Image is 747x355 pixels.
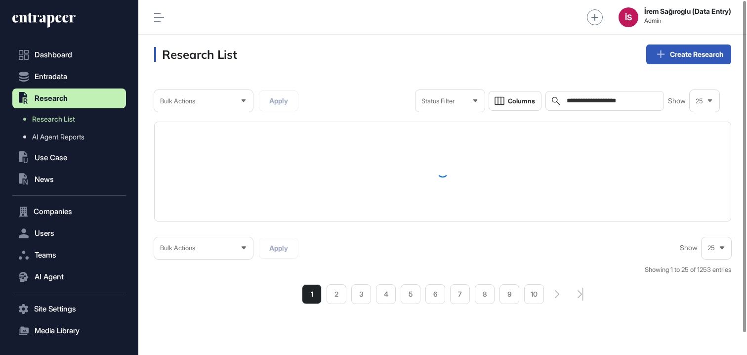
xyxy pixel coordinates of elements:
span: 25 [696,97,703,105]
span: Teams [35,251,56,259]
span: Bulk Actions [160,97,195,105]
button: Use Case [12,148,126,168]
span: AI Agent Reports [32,133,84,141]
button: AI Agent [12,267,126,287]
button: Companies [12,202,126,222]
button: Teams [12,245,126,265]
button: İS [619,7,638,27]
a: 9 [499,284,519,304]
button: Entradata [12,67,126,87]
a: 4 [376,284,396,304]
span: Companies [34,208,72,216]
a: 1 [302,284,322,304]
span: Bulk Actions [160,244,195,252]
a: search-pagination-next-button [555,290,560,298]
span: Research [35,94,68,102]
a: 6 [425,284,445,304]
a: 8 [475,284,495,304]
a: 3 [351,284,371,304]
span: Site Settings [34,305,76,313]
span: Entradata [35,73,67,81]
button: Users [12,223,126,243]
a: AI Agent Reports [17,128,126,146]
span: 25 [707,244,715,252]
button: Research [12,89,126,108]
a: Research List [17,110,126,128]
button: Columns [489,91,541,111]
span: Columns [508,97,535,105]
span: News [35,176,54,183]
a: search-pagination-last-page-button [578,288,583,301]
span: Research List [32,115,75,123]
a: 5 [401,284,420,304]
span: Status Filter [421,97,455,105]
span: Dashboard [35,51,72,59]
strong: İrem Sağıroglu (Data Entry) [644,7,731,15]
span: Use Case [35,154,67,162]
span: Admin [644,17,731,24]
span: Show [668,97,686,105]
a: 2 [327,284,346,304]
span: Users [35,229,54,237]
button: News [12,170,126,189]
span: AI Agent [35,273,64,281]
button: Site Settings [12,299,126,319]
span: Media Library [35,327,80,335]
a: 7 [450,284,470,304]
button: Media Library [12,321,126,341]
span: Show [680,244,698,252]
div: Showing 1 to 25 of 1253 entries [645,265,731,275]
h3: Research List [154,47,237,62]
a: 10 [524,284,544,304]
a: Dashboard [12,45,126,65]
a: Create Research [646,44,731,64]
